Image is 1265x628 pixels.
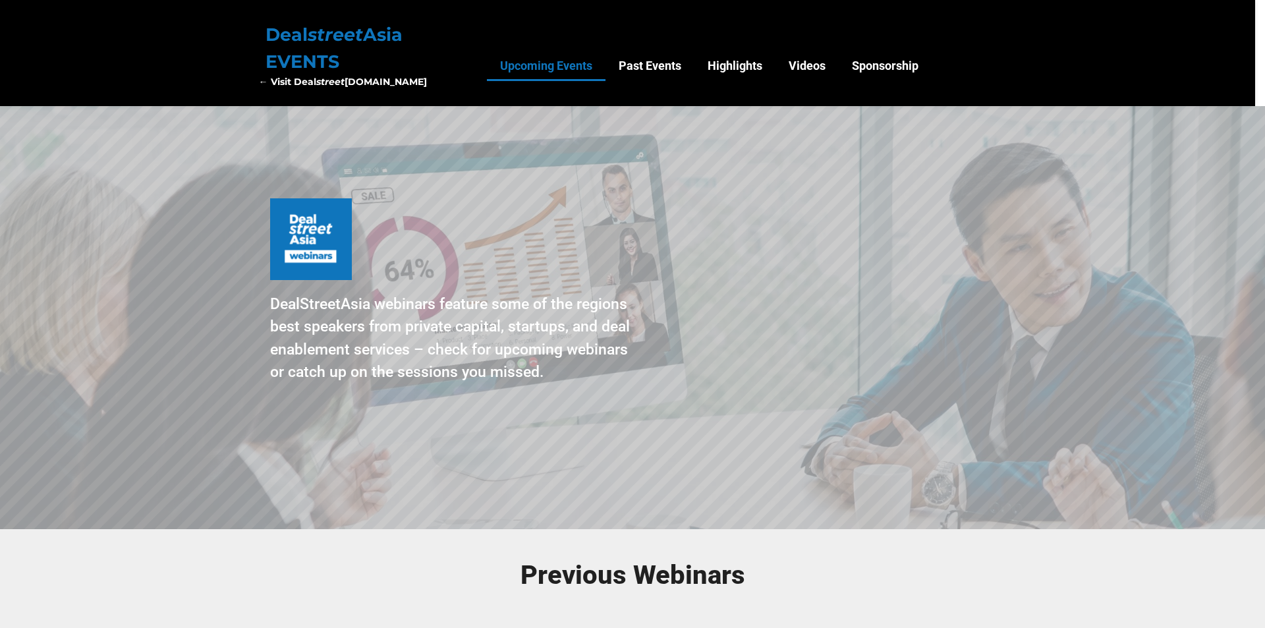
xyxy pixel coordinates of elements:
em: street [316,76,345,88]
strong: Deal Asia EVENTS [266,24,403,72]
em: street [308,24,363,45]
a: Upcoming Events [487,51,605,81]
a: Highlights [694,51,775,81]
a: ← Visit Dealstreet[DOMAIN_NAME] [259,76,427,88]
a: Videos [775,51,839,81]
h2: Previous Webinars [264,562,1001,588]
a: DealstreetAsia EVENTS [266,24,403,72]
div: DealStreetAsia webinars feature some of the regions best speakers from private capital, startups,... [270,293,632,384]
b: ← Visit Deal [DOMAIN_NAME] [259,76,427,88]
a: Sponsorship [839,51,932,81]
a: Past Events [605,51,694,81]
